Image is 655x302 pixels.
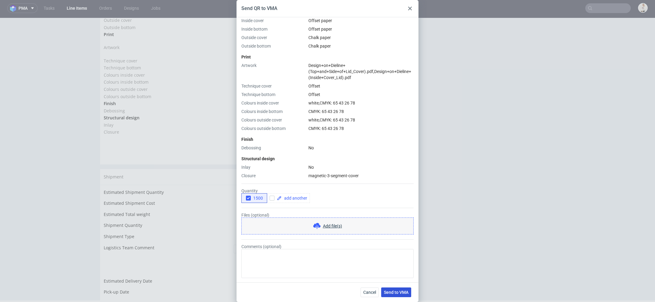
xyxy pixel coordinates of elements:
td: Inlay [104,104,235,111]
a: Design+on+Dieline+(Top+and+Side+of+Lid_Cover).pdf [237,21,304,33]
span: Chalk paper [308,35,331,40]
div: Quantity [241,188,414,203]
span: 1500 [251,196,263,201]
div: Colours outside cover [241,117,306,123]
span: Send to VMA [384,290,408,294]
a: Design+on+Dieline+(Inside+Cover_Lid).pdf [237,27,346,38]
td: Logistics Team Comment [104,226,232,240]
button: Send to QMS [330,124,362,132]
span: Offset [308,84,320,88]
td: Colours inside bottom [104,61,235,68]
span: Chalk paper [237,7,261,12]
span: CMYK: 65 43 26 78 [237,76,274,81]
span: Offset [237,47,249,53]
td: Shipment Type [104,215,232,226]
td: Shipment Quantity [104,204,232,215]
div: Colours inside bottom [241,108,306,114]
td: Unknown [232,182,366,193]
div: Artwork [241,62,306,81]
span: No [308,145,314,150]
span: CMYK: 65 43 26 78 [320,118,355,122]
td: Print [104,13,235,20]
span: , [308,63,374,74]
td: Estimated Delivery Date [104,260,232,271]
span: Offset paper [308,18,332,23]
div: Outside bottom [241,43,306,49]
div: Files (optional) [241,213,414,234]
div: Print [241,54,414,60]
button: Update [333,242,366,251]
td: [DATE] [232,260,366,271]
div: Shipment [100,151,370,167]
td: Colours outside cover [104,68,235,75]
td: [DATE] [232,270,366,282]
div: Structural design [241,156,414,162]
div: Closure [241,173,306,179]
a: Design+on+Dieline+(Top+and+Side+of+Lid_Cover).pdf [308,63,373,74]
span: Cancel [363,290,376,294]
div: Send QR to VMA [241,5,277,12]
span: CMYK: 65 43 26 78 [237,61,274,67]
span: white , [237,54,249,60]
td: Technique cover [104,39,235,47]
td: 1 [232,204,366,215]
div: Inside bottom [241,26,306,32]
td: Colours outside bottom [104,75,235,82]
span: Offset paper [308,27,332,32]
div: Debossing [241,145,306,151]
div: Technique cover [241,83,306,89]
td: Structural design [104,96,235,104]
span: No [237,90,242,96]
div: Colours outside bottom [241,125,306,131]
button: Send to VMA [297,124,330,132]
td: Artwork [104,20,235,39]
span: Chalk paper [308,44,331,48]
span: CMYK: 65 43 26 78 [308,109,344,114]
span: white , [308,118,320,122]
button: Cancel [361,287,379,297]
td: Colours inside cover [104,54,235,61]
td: pallet [232,215,366,226]
td: Outside bottom [104,6,235,13]
span: CMYK: 65 43 26 78 [249,54,286,60]
td: Estimated Shipment Quantity [104,171,232,182]
div: Inlay [241,164,306,170]
td: Debossing [104,89,235,97]
button: Manage shipments [326,155,366,163]
span: white , [237,68,249,74]
span: Offset [308,92,320,97]
div: Finish [241,136,414,142]
span: No [308,165,314,170]
div: Inside cover [241,18,306,24]
span: CMYK: 65 43 26 78 [308,126,344,131]
div: Technique bottom [241,91,306,98]
span: CMYK: 65 43 26 78 [249,68,286,74]
td: Unknown [232,193,366,204]
span: white , [308,101,320,105]
textarea: Comments (optional) [241,249,414,278]
a: Download PDF [260,121,297,135]
span: Add file(s) [323,223,342,229]
div: Colours inside cover [241,100,306,106]
td: Closure [104,111,235,118]
span: No [237,104,242,110]
span: CMYK: 65 43 26 78 [320,101,355,105]
span: , [237,21,306,33]
button: Send to VMA [381,287,411,297]
div: Outside cover [241,35,306,41]
td: Technique bottom [104,46,235,54]
td: Estimated Total weight [104,193,232,204]
td: Finish [104,82,235,89]
td: Estimated Shipment Cost [104,182,232,193]
span: magnetic-3-segment-cover [237,111,291,117]
button: 1500 [241,193,267,203]
td: Pick-up Date [104,270,232,282]
span: Offset [237,40,249,46]
span: magnetic-3-segment-cover [308,173,359,178]
label: Comments (optional) [241,244,414,278]
td: Unknown [232,171,366,182]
